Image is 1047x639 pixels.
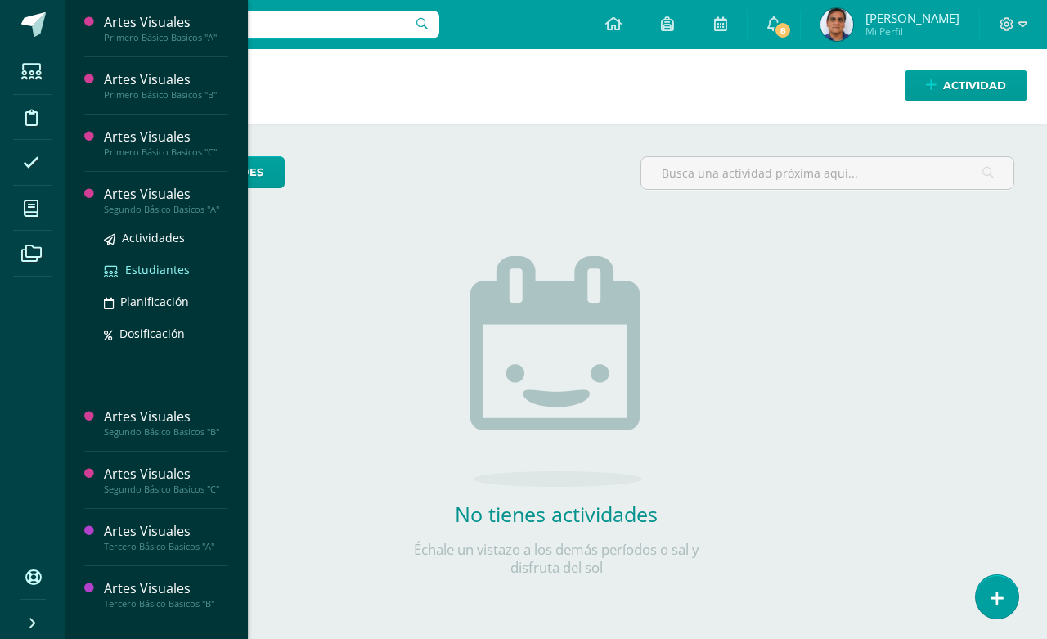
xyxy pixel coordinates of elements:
[393,500,720,528] h2: No tienes actividades
[820,8,853,41] img: 273b6853e3968a0849ea5b67cbf1d59c.png
[120,294,189,309] span: Planificación
[104,146,228,158] div: Primero Básico Basicos "C"
[104,185,228,204] div: Artes Visuales
[104,89,228,101] div: Primero Básico Basicos "B"
[104,484,228,495] div: Segundo Básico Basicos "C"
[943,70,1006,101] span: Actividad
[104,70,228,101] a: Artes VisualesPrimero Básico Basicos "B"
[393,541,720,577] p: Échale un vistazo a los demás períodos o sal y disfruta del sol
[104,407,228,438] a: Artes VisualesSegundo Básico Basicos "B"
[104,292,228,311] a: Planificación
[104,13,228,43] a: Artes VisualesPrimero Básico Basicos "A"
[104,426,228,438] div: Segundo Básico Basicos "B"
[104,185,228,215] a: Artes VisualesSegundo Básico Basicos "A"
[774,21,792,39] span: 8
[104,128,228,146] div: Artes Visuales
[641,157,1013,189] input: Busca una actividad próxima aquí...
[85,49,1027,124] h1: Actividades
[865,10,959,26] span: [PERSON_NAME]
[104,128,228,158] a: Artes VisualesPrimero Básico Basicos "C"
[104,407,228,426] div: Artes Visuales
[905,70,1027,101] a: Actividad
[76,11,439,38] input: Busca un usuario...
[104,32,228,43] div: Primero Básico Basicos "A"
[125,262,190,277] span: Estudiantes
[104,579,228,610] a: Artes VisualesTercero Básico Basicos "B"
[104,522,228,552] a: Artes VisualesTercero Básico Basicos "A"
[122,230,185,245] span: Actividades
[104,70,228,89] div: Artes Visuales
[104,13,228,32] div: Artes Visuales
[104,598,228,610] div: Tercero Básico Basicos "B"
[104,204,228,215] div: Segundo Básico Basicos "A"
[470,256,642,487] img: no_activities.png
[104,324,228,343] a: Dosificación
[104,260,228,279] a: Estudiantes
[119,326,185,341] span: Dosificación
[104,541,228,552] div: Tercero Básico Basicos "A"
[104,228,228,247] a: Actividades
[104,465,228,495] a: Artes VisualesSegundo Básico Basicos "C"
[865,25,959,38] span: Mi Perfil
[104,579,228,598] div: Artes Visuales
[104,522,228,541] div: Artes Visuales
[104,465,228,484] div: Artes Visuales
